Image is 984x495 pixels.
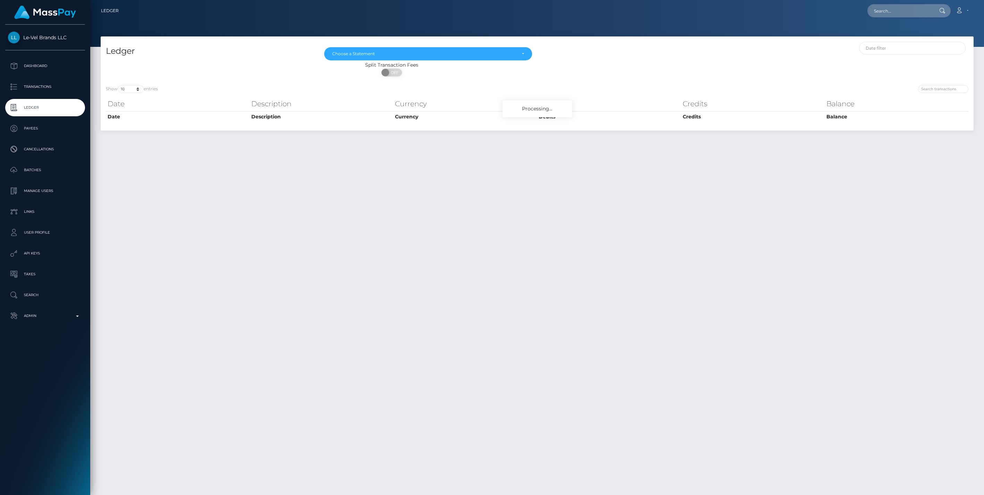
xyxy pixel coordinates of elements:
h4: Ledger [106,45,314,57]
th: Credits [681,97,825,111]
th: Date [106,111,250,122]
p: API Keys [8,248,82,259]
a: Payees [5,120,85,137]
p: Search [8,290,82,300]
th: Description [250,111,393,122]
a: Batches [5,161,85,179]
select: Showentries [118,85,144,93]
a: Ledger [5,99,85,116]
p: User Profile [8,227,82,238]
th: Currency [393,111,537,122]
span: OFF [385,69,403,76]
p: Batches [8,165,82,175]
th: Balance [825,97,968,111]
th: Description [250,97,393,111]
th: Date [106,97,250,111]
input: Date filter [859,42,966,54]
th: Debits [537,97,681,111]
p: Admin [8,311,82,321]
a: Dashboard [5,57,85,75]
button: Choose a Statement [324,47,532,60]
span: Le-Vel Brands LLC [5,34,85,41]
label: Show entries [106,85,158,93]
a: Admin [5,307,85,325]
div: Processing... [503,100,572,117]
a: Cancellations [5,141,85,158]
a: Manage Users [5,182,85,200]
input: Search transactions [918,85,968,93]
a: User Profile [5,224,85,241]
p: Ledger [8,102,82,113]
p: Cancellations [8,144,82,154]
th: Credits [681,111,825,122]
input: Search... [867,4,933,17]
th: Balance [825,111,968,122]
a: Transactions [5,78,85,95]
p: Taxes [8,269,82,279]
div: Split Transaction Fees [101,61,683,69]
p: Transactions [8,82,82,92]
div: Choose a Statement [332,51,516,57]
a: Taxes [5,266,85,283]
a: Search [5,286,85,304]
a: Ledger [101,3,119,18]
p: Manage Users [8,186,82,196]
p: Dashboard [8,61,82,71]
p: Payees [8,123,82,134]
a: Links [5,203,85,220]
img: MassPay Logo [14,6,76,19]
th: Currency [393,97,537,111]
img: Le-Vel Brands LLC [8,32,20,43]
a: API Keys [5,245,85,262]
p: Links [8,207,82,217]
th: Debits [537,111,681,122]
